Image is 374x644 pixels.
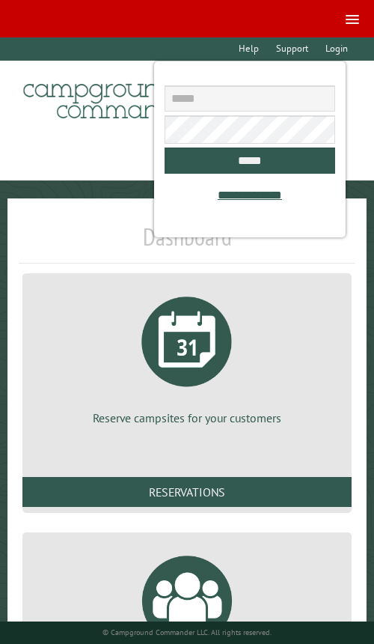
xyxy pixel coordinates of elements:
[269,37,316,61] a: Support
[40,285,334,426] a: Reserve campsites for your customers
[22,477,352,507] a: Reservations
[19,67,206,125] img: Campground Commander
[19,222,355,264] h1: Dashboard
[40,410,334,426] p: Reserve campsites for your customers
[231,37,266,61] a: Help
[102,628,272,637] small: © Campground Commander LLC. All rights reserved.
[319,37,355,61] a: Login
